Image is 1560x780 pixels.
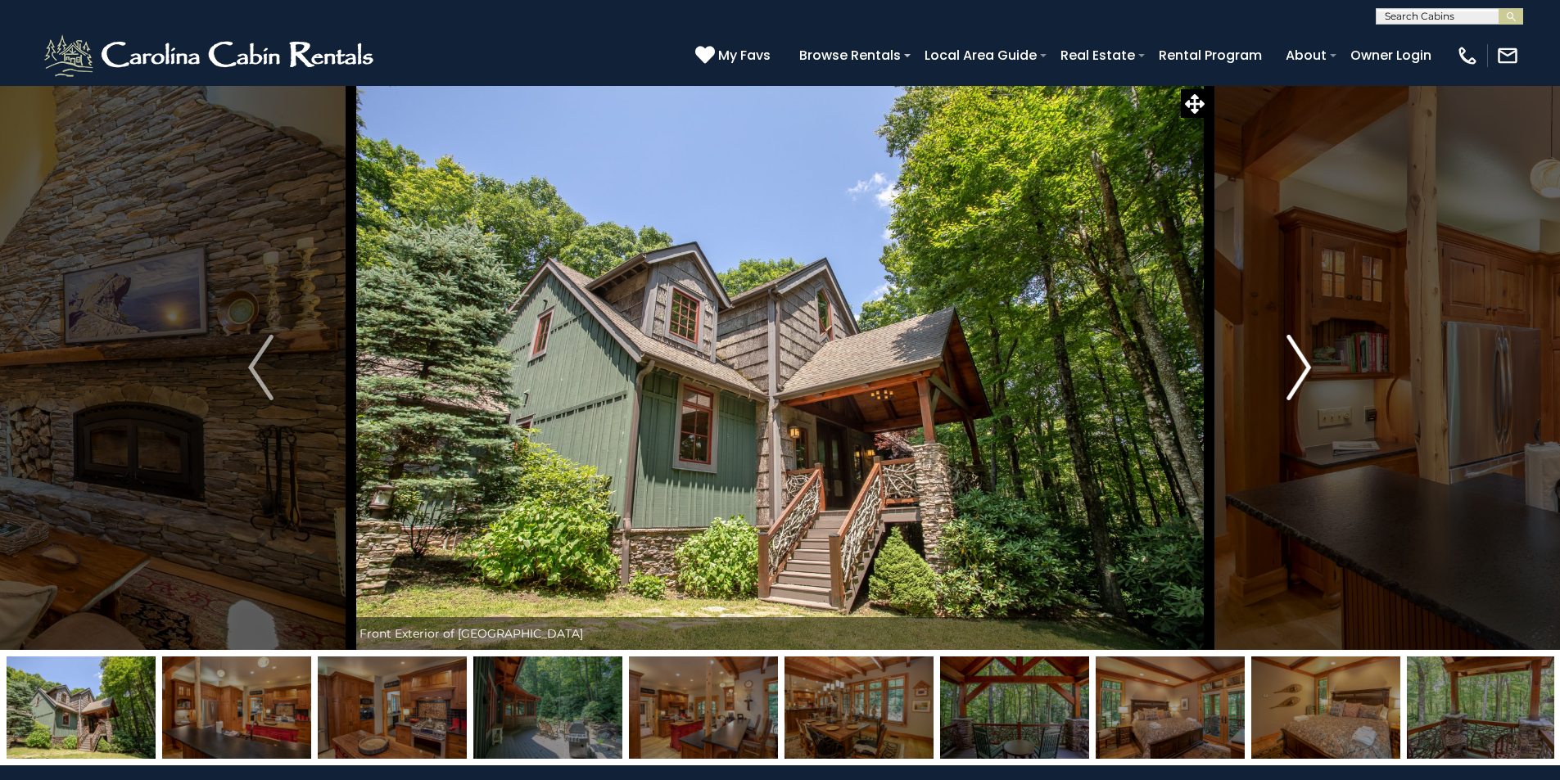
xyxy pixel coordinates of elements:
[1277,41,1335,70] a: About
[7,656,156,759] img: 163269173
[1251,656,1400,759] img: 163269204
[41,31,381,80] img: White-1-2.png
[1496,44,1519,67] img: mail-regular-white.png
[1456,44,1479,67] img: phone-regular-white.png
[1407,656,1556,759] img: 163269177
[629,656,778,759] img: 163269175
[1209,85,1389,650] button: Next
[718,45,771,65] span: My Favs
[1342,41,1440,70] a: Owner Login
[248,335,273,400] img: arrow
[695,45,775,66] a: My Favs
[1052,41,1143,70] a: Real Estate
[318,656,467,759] img: 163269161
[1151,41,1270,70] a: Rental Program
[473,656,622,759] img: 163269174
[940,656,1089,759] img: 163269202
[162,656,311,759] img: 163269160
[791,41,909,70] a: Browse Rentals
[916,41,1045,70] a: Local Area Guide
[351,617,1210,650] div: Front Exterior of [GEOGRAPHIC_DATA]
[1096,656,1245,759] img: 163269203
[785,656,934,759] img: 163269176
[1286,335,1311,400] img: arrow
[170,85,350,650] button: Previous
